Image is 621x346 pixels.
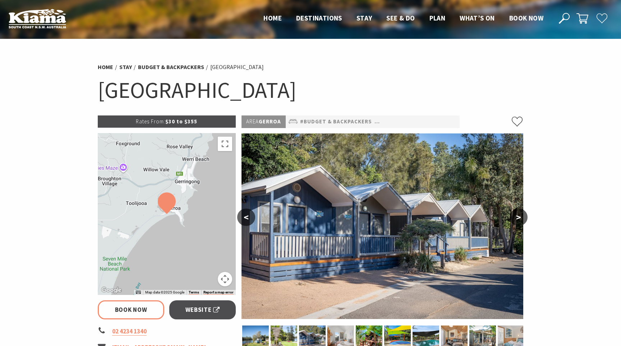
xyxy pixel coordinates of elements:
[241,115,286,128] p: Gerroa
[98,115,236,128] p: $30 to $355
[356,14,372,22] span: Stay
[98,300,164,319] a: Book Now
[112,327,147,336] a: 02 4234 1340
[241,133,523,319] img: Surf shak
[263,14,282,22] span: Home
[256,13,551,24] nav: Main Menu
[510,209,528,226] button: >
[98,63,113,71] a: Home
[119,63,132,71] a: Stay
[136,118,165,125] span: Rates From:
[189,290,199,295] a: Terms (opens in new tab)
[138,63,204,71] a: Budget & backpackers
[136,290,141,295] button: Keyboard shortcuts
[246,118,259,125] span: Area
[386,14,415,22] span: See & Do
[300,117,372,126] a: #Budget & backpackers
[460,14,495,22] span: What’s On
[374,117,453,126] a: #Camping & Holiday Parks
[218,137,232,151] button: Toggle fullscreen view
[98,76,523,105] h1: [GEOGRAPHIC_DATA]
[509,14,543,22] span: Book now
[145,290,184,294] span: Map data ©2025 Google
[169,300,236,319] a: Website
[9,9,66,28] img: Kiama Logo
[429,14,446,22] span: Plan
[296,14,342,22] span: Destinations
[100,286,123,295] a: Open this area in Google Maps (opens a new window)
[185,305,220,315] span: Website
[100,286,123,295] img: Google
[210,63,264,72] li: [GEOGRAPHIC_DATA]
[203,290,234,295] a: Report a map error
[237,209,255,226] button: <
[218,272,232,286] button: Map camera controls
[455,117,488,126] a: #Cottages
